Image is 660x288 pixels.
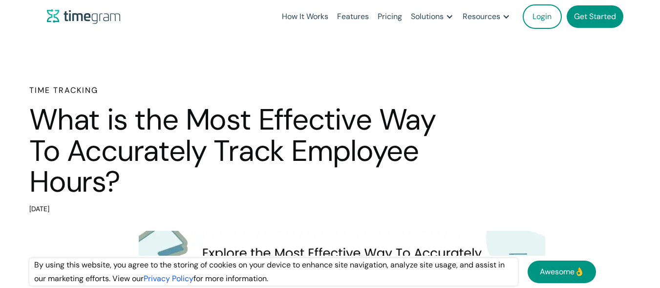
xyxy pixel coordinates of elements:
[567,5,623,28] a: Get Started
[29,104,440,198] h1: What is the Most Effective Way To Accurately Track Employee Hours?
[463,10,500,23] div: Resources
[411,10,444,23] div: Solutions
[144,273,193,284] a: Privacy Policy
[610,225,656,271] iframe: Tidio Chat
[29,258,518,286] div: By using this website, you agree to the storing of cookies on your device to enhance site navigat...
[29,202,440,216] div: [DATE]
[528,261,596,283] a: Awesome👌
[29,85,440,96] h6: Time Tracking
[523,4,562,29] a: Login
